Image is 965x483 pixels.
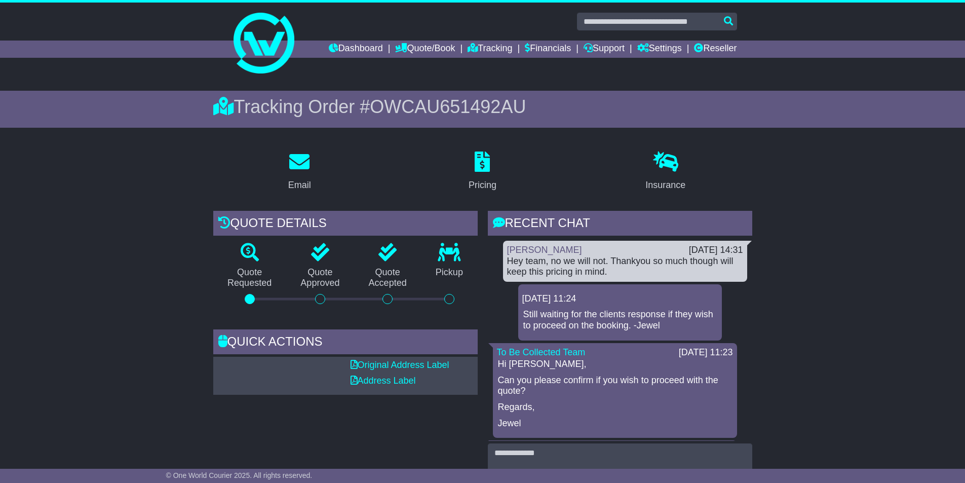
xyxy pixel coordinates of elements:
[213,211,478,238] div: Quote Details
[507,256,743,278] div: Hey team, no we will not. Thankyou so much though will keep this pricing in mind.
[351,360,449,370] a: Original Address Label
[689,245,743,256] div: [DATE] 14:31
[282,148,318,196] a: Email
[694,41,737,58] a: Reseller
[507,245,582,255] a: [PERSON_NAME]
[498,359,732,370] p: Hi [PERSON_NAME],
[395,41,455,58] a: Quote/Book
[469,178,496,192] div: Pricing
[498,418,732,429] p: Jewel
[488,211,752,238] div: RECENT CHAT
[166,471,313,479] span: © One World Courier 2025. All rights reserved.
[525,41,571,58] a: Financials
[286,267,354,289] p: Quote Approved
[523,309,717,331] p: Still waiting for the clients response if they wish to proceed on the booking. -Jewel
[213,96,752,118] div: Tracking Order #
[498,402,732,413] p: Regards,
[354,267,421,289] p: Quote Accepted
[639,148,692,196] a: Insurance
[637,41,682,58] a: Settings
[370,96,526,117] span: OWCAU651492AU
[213,329,478,357] div: Quick Actions
[498,375,732,397] p: Can you please confirm if you wish to proceed with the quote?
[462,148,503,196] a: Pricing
[497,347,586,357] a: To Be Collected Team
[645,178,685,192] div: Insurance
[329,41,383,58] a: Dashboard
[468,41,512,58] a: Tracking
[351,376,416,386] a: Address Label
[584,41,625,58] a: Support
[421,267,477,278] p: Pickup
[288,178,311,192] div: Email
[213,267,286,289] p: Quote Requested
[522,293,718,305] div: [DATE] 11:24
[679,347,733,358] div: [DATE] 11:23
